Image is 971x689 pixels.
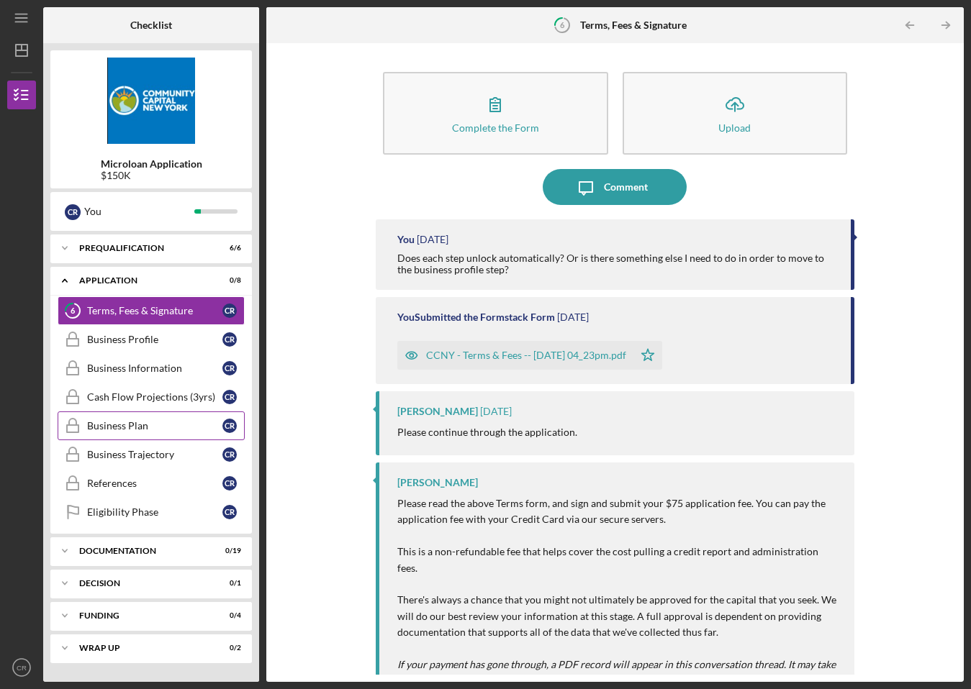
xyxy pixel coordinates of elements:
div: Comment [604,169,648,205]
img: Product logo [50,58,252,144]
div: You Submitted the Formstack Form [397,311,555,323]
div: Documentation [79,547,205,555]
div: C R [222,332,237,347]
div: 6 / 6 [215,244,241,252]
div: [PERSON_NAME] [397,477,478,488]
a: Business PlanCR [58,411,245,440]
div: Complete the Form [452,122,539,133]
a: Business InformationCR [58,354,245,383]
div: C R [222,476,237,490]
div: C R [222,419,237,433]
p: Please continue through the application. [397,424,577,440]
div: Prequalification [79,244,205,252]
div: C R [222,447,237,462]
div: You [397,234,415,245]
div: 0 / 1 [215,579,241,588]
b: Checklist [130,19,172,31]
div: 0 / 2 [215,644,241,652]
div: 0 / 8 [215,276,241,285]
a: Cash Flow Projections (3yrs)CR [58,383,245,411]
time: 2025-08-08 20:04 [480,406,512,417]
div: You [84,199,194,224]
div: Cash Flow Projections (3yrs) [87,391,222,403]
div: Business Information [87,362,222,374]
div: Upload [718,122,751,133]
tspan: 6 [560,20,565,29]
div: Business Trajectory [87,449,222,460]
div: C R [222,390,237,404]
a: Eligibility PhaseCR [58,498,245,526]
a: 6Terms, Fees & SignatureCR [58,296,245,325]
a: Business TrajectoryCR [58,440,245,469]
text: CR [17,664,27,672]
div: C R [222,304,237,318]
a: ReferencesCR [58,469,245,498]
div: Business Profile [87,334,222,345]
button: Comment [543,169,687,205]
div: Eligibility Phase [87,506,222,518]
time: 2025-08-08 21:25 [417,234,448,245]
div: References [87,478,222,489]
div: C R [222,505,237,519]
div: C R [65,204,81,220]
div: 0 / 4 [215,611,241,620]
div: [PERSON_NAME] [397,406,478,417]
div: CCNY - Terms & Fees -- [DATE] 04_23pm.pdf [426,350,626,361]
time: 2025-08-08 20:23 [557,311,589,323]
b: Terms, Fees & Signature [580,19,687,31]
div: Decision [79,579,205,588]
a: Business ProfileCR [58,325,245,354]
div: Application [79,276,205,285]
div: Funding [79,611,205,620]
div: Terms, Fees & Signature [87,305,222,316]
div: 0 / 19 [215,547,241,555]
div: $150K [101,170,202,181]
div: C R [222,361,237,375]
tspan: 6 [71,306,76,316]
button: CR [7,653,36,682]
div: Wrap up [79,644,205,652]
button: CCNY - Terms & Fees -- [DATE] 04_23pm.pdf [397,341,662,370]
button: Complete the Form [383,72,608,155]
button: Upload [623,72,847,155]
b: Microloan Application [101,158,202,170]
div: Does each step unlock automatically? Or is there something else I need to do in order to move to ... [397,252,836,275]
div: Business Plan [87,420,222,432]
